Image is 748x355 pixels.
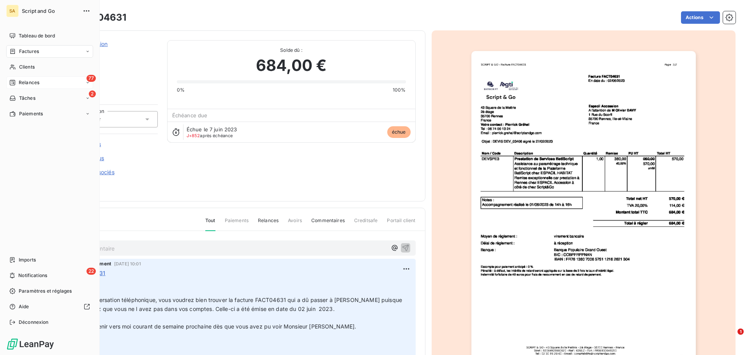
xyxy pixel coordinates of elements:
span: Commentaires [311,217,345,230]
span: Solde dû : [177,47,406,54]
span: Clients [19,64,35,71]
span: Suite à notre conversation téléphonique, vous voudrez bien trouver la facture FACT04631 qui a dû ... [52,297,404,312]
span: Paramètres et réglages [19,288,72,295]
span: Tout [205,217,215,231]
span: Creditsafe [354,217,378,230]
span: Portail client [387,217,415,230]
span: Avoirs [288,217,302,230]
span: Aide [19,303,29,310]
img: Logo LeanPay [6,338,55,350]
span: Déconnexion [19,319,49,326]
span: 0% [177,87,185,94]
span: échue [387,126,411,138]
span: 684,00 € [256,54,326,77]
span: Notifications [18,272,47,279]
span: Tâches [19,95,35,102]
span: Script and Go [22,8,78,14]
div: SA [6,5,19,17]
span: Tableau de bord [19,32,55,39]
span: Échéance due [172,112,208,118]
span: Paiements [19,110,43,117]
span: Je vous laisse revenir vers moi courant de semaine prochaine dès que vous avez pu voir Monsieur [... [52,323,356,330]
iframe: Intercom live chat [722,329,740,347]
span: 22 [86,268,96,275]
span: Échue le 7 juin 2023 [187,126,237,132]
span: 2 [89,90,96,97]
span: Relances [19,79,39,86]
a: Aide [6,300,93,313]
span: Imports [19,256,36,263]
span: après échéance [187,133,233,138]
span: 100% [393,87,406,94]
span: Relances [258,217,279,230]
span: J+852 [187,133,200,138]
span: Paiements [225,217,249,230]
span: [DATE] 10:01 [114,261,141,266]
span: 77 [86,75,96,82]
button: Actions [681,11,720,24]
span: 38147093 [61,49,158,56]
span: 1 [737,329,744,335]
span: Factures [19,48,39,55]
